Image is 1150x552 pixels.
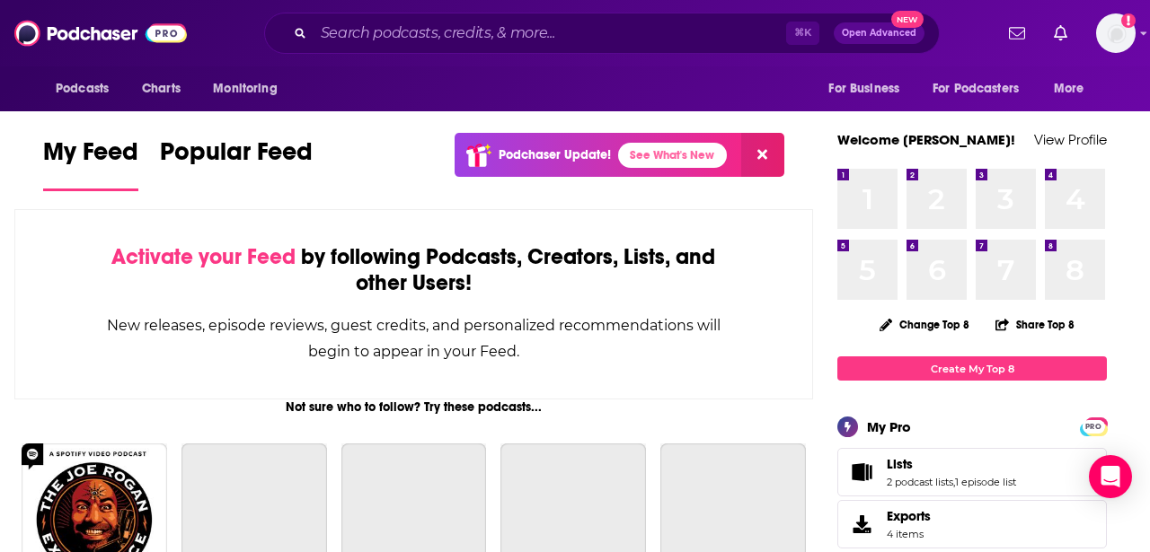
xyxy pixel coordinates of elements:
[213,76,277,101] span: Monitoring
[618,143,727,168] a: See What's New
[499,147,611,162] p: Podchaser Update!
[200,72,300,106] button: open menu
[837,356,1107,381] a: Create My Top 8
[891,11,924,28] span: New
[142,76,181,101] span: Charts
[887,508,931,524] span: Exports
[1121,13,1136,28] svg: Add a profile image
[160,136,313,191] a: Popular Feed
[43,136,138,178] span: My Feed
[1002,18,1032,48] a: Show notifications dropdown
[887,528,931,540] span: 4 items
[844,512,880,537] span: Exports
[264,13,940,54] div: Search podcasts, credits, & more...
[1096,13,1136,53] img: User Profile
[887,456,1016,472] a: Lists
[837,131,1015,148] a: Welcome [PERSON_NAME]!
[56,76,109,101] span: Podcasts
[887,456,913,472] span: Lists
[1083,419,1104,433] a: PRO
[828,76,899,101] span: For Business
[14,399,813,415] div: Not sure who to follow? Try these podcasts...
[105,244,722,296] div: by following Podcasts, Creators, Lists, and other Users!
[995,307,1075,342] button: Share Top 8
[842,29,916,38] span: Open Advanced
[837,500,1107,548] a: Exports
[953,476,955,488] span: ,
[786,22,819,45] span: ⌘ K
[837,448,1107,496] span: Lists
[1054,76,1084,101] span: More
[160,136,313,178] span: Popular Feed
[834,22,924,44] button: Open AdvancedNew
[1089,455,1132,498] div: Open Intercom Messenger
[1083,420,1104,434] span: PRO
[816,72,922,106] button: open menu
[1096,13,1136,53] button: Show profile menu
[43,136,138,191] a: My Feed
[314,19,786,48] input: Search podcasts, credits, & more...
[105,312,722,364] div: New releases, episode reviews, guest credits, and personalized recommendations will begin to appe...
[1047,18,1075,48] a: Show notifications dropdown
[14,16,187,50] img: Podchaser - Follow, Share and Rate Podcasts
[1041,72,1107,106] button: open menu
[111,243,296,270] span: Activate your Feed
[1034,131,1107,148] a: View Profile
[921,72,1045,106] button: open menu
[869,313,980,336] button: Change Top 8
[867,418,911,435] div: My Pro
[130,72,191,106] a: Charts
[43,72,132,106] button: open menu
[955,476,1016,488] a: 1 episode list
[844,460,880,485] a: Lists
[887,476,953,488] a: 2 podcast lists
[933,76,1019,101] span: For Podcasters
[1096,13,1136,53] span: Logged in as kindrieri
